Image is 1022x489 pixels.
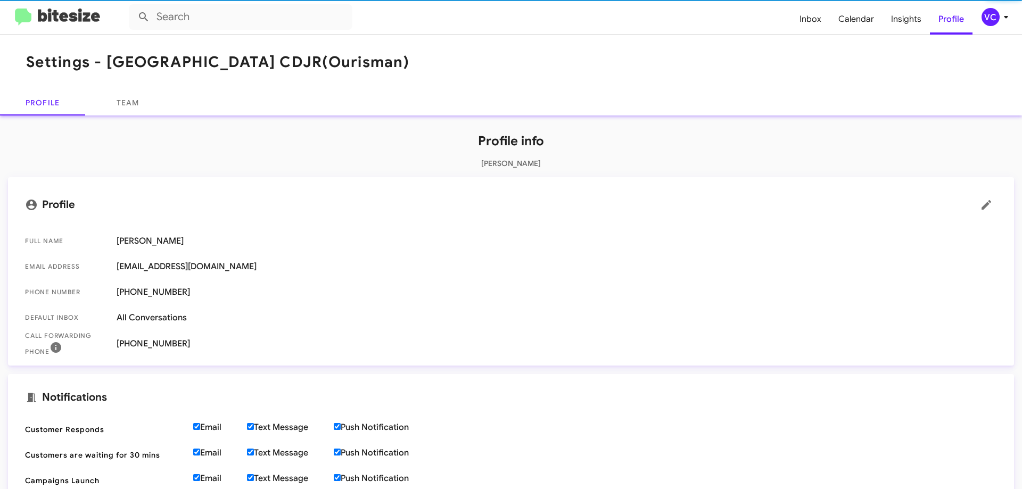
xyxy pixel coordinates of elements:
label: Email [193,422,247,433]
span: Customer Responds [25,424,185,435]
input: Text Message [247,474,254,481]
span: [PERSON_NAME] [117,236,997,246]
span: [PHONE_NUMBER] [117,338,997,349]
span: Customers are waiting for 30 mins [25,450,185,460]
div: VC [982,8,1000,26]
input: Search [129,4,352,30]
mat-card-title: Notifications [25,391,997,404]
span: Phone number [25,287,108,297]
input: Push Notification [334,423,341,430]
span: Call Forwarding Phone [25,330,108,357]
input: Email [193,423,200,430]
h1: Profile info [8,132,1014,150]
a: Inbox [791,4,830,35]
input: Push Notification [334,474,341,481]
label: Push Notification [334,422,434,433]
a: Team [85,90,170,115]
label: Text Message [247,473,334,484]
input: Push Notification [334,449,341,455]
span: Email Address [25,261,108,272]
button: VC [972,8,1010,26]
h1: Settings - [GEOGRAPHIC_DATA] CDJR [26,54,409,71]
a: Calendar [830,4,883,35]
mat-card-title: Profile [25,194,997,216]
span: [PHONE_NUMBER] [117,287,997,297]
label: Text Message [247,447,334,458]
span: Campaigns Launch [25,475,185,486]
label: Text Message [247,422,334,433]
span: Full Name [25,236,108,246]
p: [PERSON_NAME] [8,158,1014,169]
label: Push Notification [334,447,434,458]
label: Email [193,473,247,484]
input: Email [193,449,200,455]
label: Push Notification [334,473,434,484]
input: Text Message [247,423,254,430]
span: [EMAIL_ADDRESS][DOMAIN_NAME] [117,261,997,272]
span: All Conversations [117,312,997,323]
a: Profile [930,4,972,35]
span: Default Inbox [25,312,108,323]
span: (Ourisman) [322,53,409,71]
a: Insights [883,4,930,35]
input: Email [193,474,200,481]
label: Email [193,447,247,458]
input: Text Message [247,449,254,455]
